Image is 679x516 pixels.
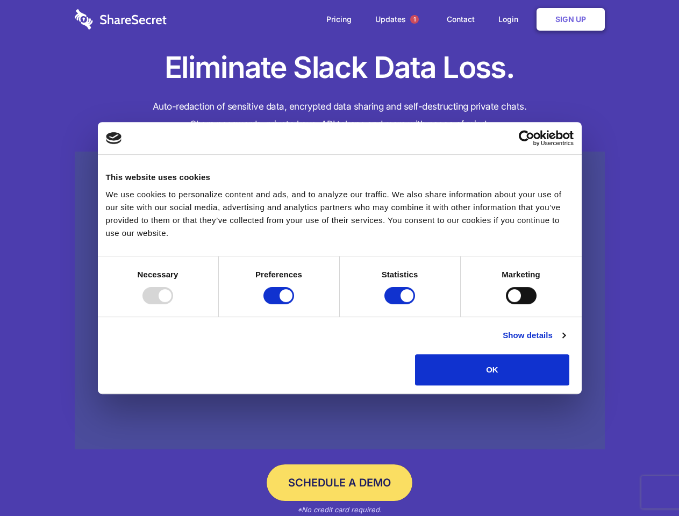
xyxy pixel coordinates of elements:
img: logo [106,132,122,144]
a: Pricing [316,3,362,36]
strong: Necessary [138,270,178,279]
span: 1 [410,15,419,24]
a: Login [488,3,534,36]
div: This website uses cookies [106,171,574,184]
em: *No credit card required. [297,505,382,514]
h4: Auto-redaction of sensitive data, encrypted data sharing and self-destructing private chats. Shar... [75,98,605,133]
button: OK [415,354,569,385]
strong: Statistics [382,270,418,279]
strong: Marketing [502,270,540,279]
a: Show details [503,329,565,342]
a: Sign Up [537,8,605,31]
h1: Eliminate Slack Data Loss. [75,48,605,87]
img: logo-wordmark-white-trans-d4663122ce5f474addd5e946df7df03e33cb6a1c49d2221995e7729f52c070b2.svg [75,9,167,30]
a: Wistia video thumbnail [75,152,605,450]
div: We use cookies to personalize content and ads, and to analyze our traffic. We also share informat... [106,188,574,240]
strong: Preferences [255,270,302,279]
a: Contact [436,3,485,36]
a: Usercentrics Cookiebot - opens in a new window [480,130,574,146]
a: Schedule a Demo [267,464,412,501]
